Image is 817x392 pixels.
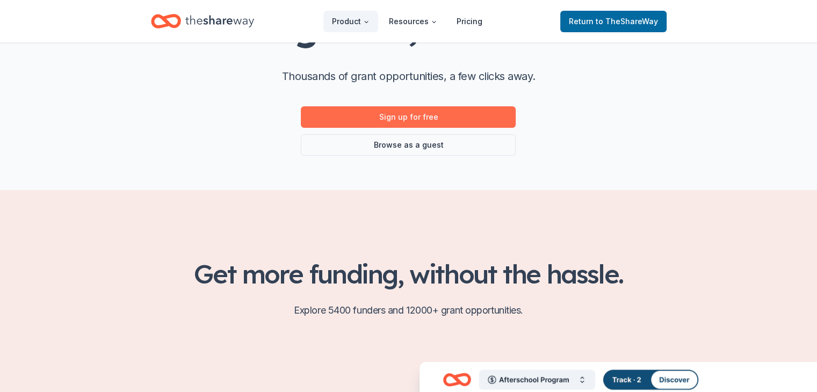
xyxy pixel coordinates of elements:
nav: Main [323,9,491,34]
a: Home [151,9,254,34]
a: Returnto TheShareWay [560,11,667,32]
a: Sign up for free [301,106,516,128]
a: Pricing [448,11,491,32]
p: Explore 5400 funders and 12000+ grant opportunities. [151,302,667,319]
span: Return [569,15,658,28]
h2: Get more funding, without the hassle. [151,259,667,289]
button: Resources [380,11,446,32]
button: Product [323,11,378,32]
span: to TheShareWay [596,17,658,26]
a: Browse as a guest [301,134,516,156]
p: Thousands of grant opportunities, a few clicks away. [281,68,535,85]
h1: Find grants, in seconds [205,4,611,46]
